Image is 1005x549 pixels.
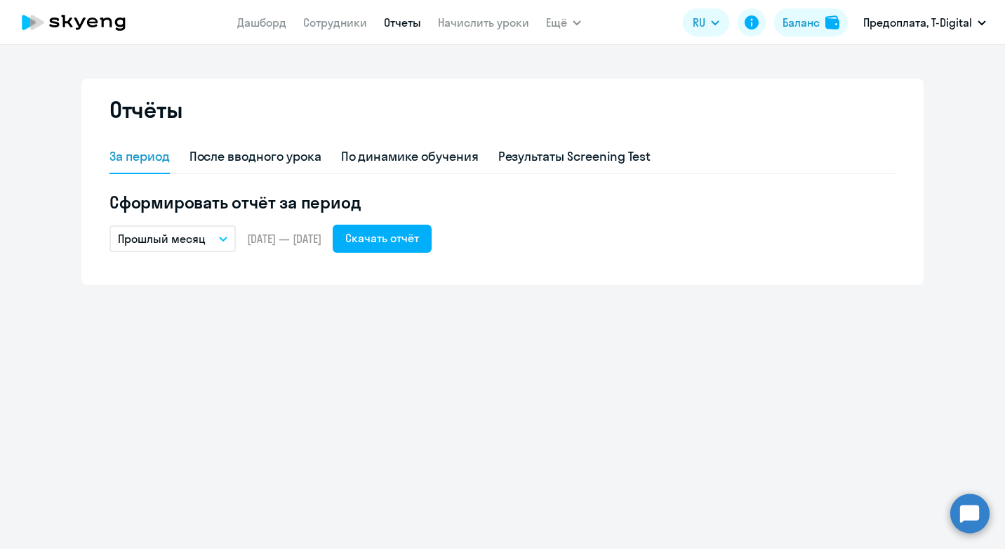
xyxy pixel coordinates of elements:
a: Сотрудники [303,15,367,29]
h2: Отчёты [109,95,182,124]
div: За период [109,147,170,166]
button: Ещё [546,8,581,37]
span: [DATE] — [DATE] [247,231,321,246]
button: RU [683,8,729,37]
p: Предоплата, T-Digital [863,14,972,31]
button: Прошлый месяц [109,225,236,252]
a: Отчеты [384,15,421,29]
h5: Сформировать отчёт за период [109,191,896,213]
div: Результаты Screening Test [498,147,651,166]
div: По динамике обучения [341,147,479,166]
button: Предоплата, T-Digital [856,6,993,39]
button: Балансbalance [774,8,848,37]
div: Скачать отчёт [345,230,419,246]
div: Баланс [783,14,820,31]
button: Скачать отчёт [333,225,432,253]
div: После вводного урока [189,147,321,166]
span: Ещё [546,14,567,31]
p: Прошлый месяц [118,230,206,247]
img: balance [825,15,839,29]
a: Дашборд [237,15,286,29]
span: RU [693,14,705,31]
a: Начислить уроки [438,15,529,29]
